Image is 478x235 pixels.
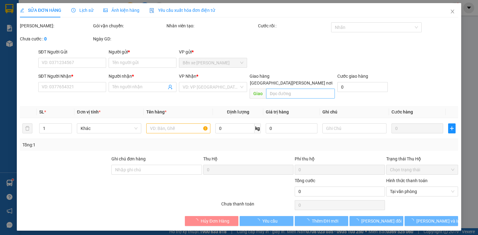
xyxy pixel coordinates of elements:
[81,124,137,133] span: Khác
[295,178,315,183] span: Tổng cước
[39,30,117,40] text: BXTG1408250009
[71,8,76,12] span: clock-circle
[185,216,239,226] button: Hủy Đơn Hàng
[295,155,385,165] div: Phí thu hộ
[258,22,330,29] div: Cước rồi :
[312,218,338,224] span: Thêm ĐH mới
[22,123,32,133] button: delete
[3,44,152,61] div: Bến xe [PERSON_NAME]
[194,219,201,223] span: loading
[444,3,461,21] button: Close
[266,109,289,114] span: Giá trị hàng
[405,216,458,226] button: [PERSON_NAME] và In
[262,218,278,224] span: Yêu cầu
[20,22,92,29] div: [PERSON_NAME]:
[391,123,443,133] input: 0
[166,22,257,29] div: Nhân viên tạo:
[249,74,269,79] span: Giao hàng
[38,48,106,55] div: SĐT Người Gửi
[361,218,401,224] span: [PERSON_NAME] đổi
[450,9,455,14] span: close
[416,218,460,224] span: [PERSON_NAME] và In
[390,165,454,174] span: Chọn trạng thái
[322,123,387,133] input: Ghi Chú
[20,8,61,13] span: SỬA ĐƠN HÀNG
[448,126,455,131] span: plus
[227,109,249,114] span: Định lượng
[103,8,139,13] span: Ảnh kiện hàng
[20,35,92,42] div: Chưa cước :
[255,219,262,223] span: loading
[39,109,44,114] span: SL
[149,8,154,13] img: icon
[179,48,247,55] div: VP gửi
[354,219,361,223] span: loading
[337,82,388,92] input: Cước giao hàng
[179,74,196,79] span: VP Nhận
[44,36,47,41] b: 0
[201,218,229,224] span: Hủy Đơn Hàng
[111,156,146,161] label: Ghi chú đơn hàng
[240,216,293,226] button: Yêu cầu
[93,35,165,42] div: Ngày GD:
[93,22,165,29] div: Gói vận chuyển:
[38,73,106,80] div: SĐT Người Nhận
[183,58,243,67] span: Bến xe Tiền Giang
[71,8,93,13] span: Lịch sử
[391,109,413,114] span: Cước hàng
[320,106,389,118] th: Ghi chú
[22,141,185,148] div: Tổng: 1
[337,74,368,79] label: Cước giao hàng
[103,8,108,12] span: picture
[249,89,266,99] span: Giao
[247,80,335,86] span: [GEOGRAPHIC_DATA][PERSON_NAME] nơi
[146,123,210,133] input: VD: Bàn, Ghế
[146,109,166,114] span: Tên hàng
[390,187,454,196] span: Tại văn phòng
[255,123,261,133] span: kg
[109,48,176,55] div: Người gửi
[305,219,312,223] span: loading
[386,155,458,162] div: Trạng thái Thu Hộ
[111,165,202,175] input: Ghi chú đơn hàng
[410,219,416,223] span: loading
[221,200,294,211] div: Chưa thanh toán
[77,109,100,114] span: Đơn vị tính
[109,73,176,80] div: Người nhận
[266,89,335,99] input: Dọc đường
[295,216,349,226] button: Thêm ĐH mới
[448,123,456,133] button: plus
[203,156,217,161] span: Thu Hộ
[168,85,173,90] span: user-add
[349,216,403,226] button: [PERSON_NAME] đổi
[20,8,24,12] span: edit
[386,178,428,183] label: Hình thức thanh toán
[149,8,215,13] span: Yêu cầu xuất hóa đơn điện tử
